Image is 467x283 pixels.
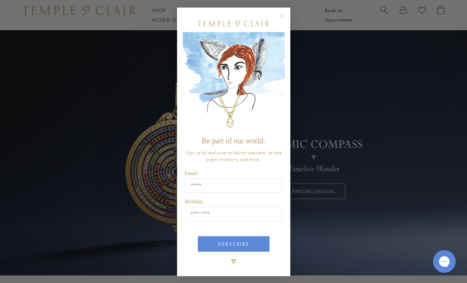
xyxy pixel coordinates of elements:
span: Be part of our world. [202,137,265,145]
iframe: Gorgias live chat messenger [429,248,459,275]
img: Temple St. Clair [198,21,270,26]
button: SUBSCRIBE [198,236,270,252]
input: Email [185,178,282,193]
span: Email [185,171,197,176]
button: Close dialog [281,15,290,25]
img: c4a9eb12-d91a-4d4a-8ee0-386386f4f338.jpeg [183,32,285,133]
span: Birthday [185,199,203,205]
span: Sign up for exclusive collection previews, private event invitations, and more. [185,149,282,163]
img: TSC [226,254,241,269]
